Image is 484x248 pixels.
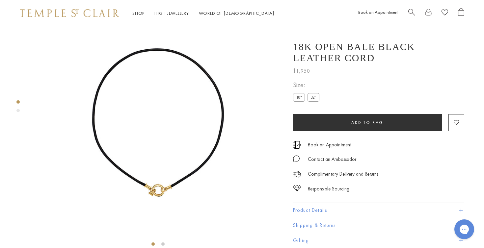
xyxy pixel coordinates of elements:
[132,9,274,17] nav: Main navigation
[351,120,384,125] span: Add to bag
[458,8,464,18] a: Open Shopping Bag
[199,10,274,16] a: World of [DEMOGRAPHIC_DATA]World of [DEMOGRAPHIC_DATA]
[293,233,464,248] button: Gifting
[358,9,398,15] a: Book an Appointment
[293,155,300,162] img: MessageIcon-01_2.svg
[308,141,351,148] a: Book an Appointment
[293,114,442,131] button: Add to bag
[308,170,378,178] p: Complimentary Delivery and Returns
[293,203,464,218] button: Product Details
[442,8,448,18] a: View Wishlist
[293,185,301,191] img: icon_sourcing.svg
[451,217,477,241] iframe: Gorgias live chat messenger
[293,41,464,63] h1: 18K Open Bale Black Leather Cord
[293,93,305,102] label: 18"
[308,93,319,102] label: 32"
[408,8,415,18] a: Search
[293,141,301,149] img: icon_appointment.svg
[308,155,356,163] div: Contact an Ambassador
[20,9,119,17] img: Temple St. Clair
[293,80,322,91] span: Size:
[293,170,301,178] img: icon_delivery.svg
[16,99,20,117] div: Product gallery navigation
[308,185,349,193] div: Responsible Sourcing
[293,67,310,75] span: $1,950
[154,10,189,16] a: High JewelleryHigh Jewellery
[293,218,464,233] button: Shipping & Returns
[132,10,145,16] a: ShopShop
